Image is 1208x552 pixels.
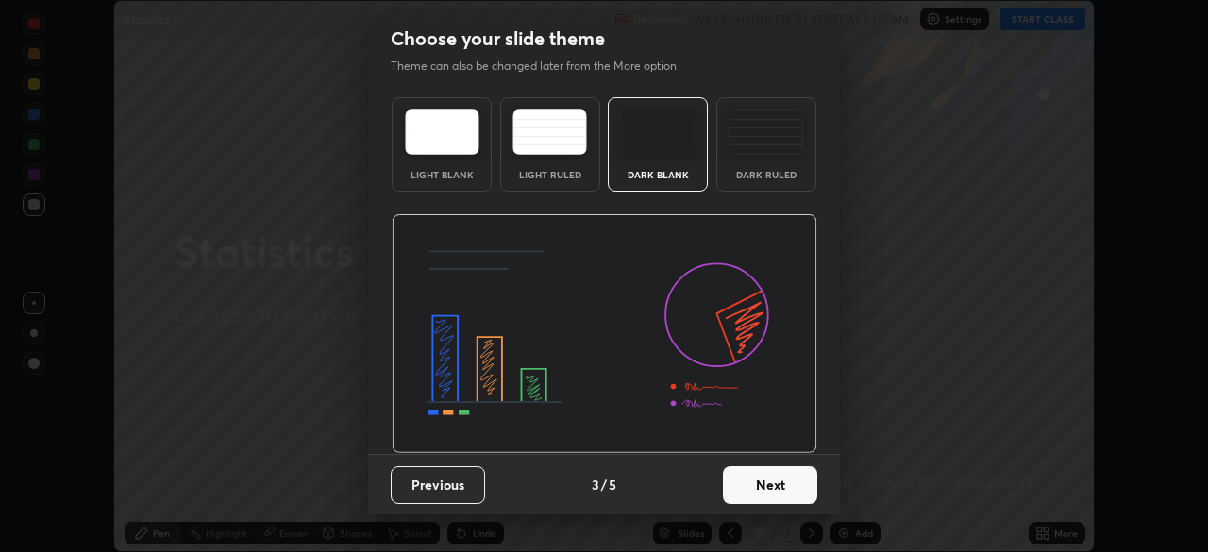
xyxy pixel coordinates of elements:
img: darkTheme.f0cc69e5.svg [621,109,696,155]
div: Dark Blank [620,170,696,179]
div: Dark Ruled [729,170,804,179]
div: Light Ruled [512,170,588,179]
img: darkThemeBanner.d06ce4a2.svg [392,214,817,454]
h4: / [601,475,607,494]
button: Previous [391,466,485,504]
h4: 5 [609,475,616,494]
img: darkRuledTheme.de295e13.svg [729,109,803,155]
button: Next [723,466,817,504]
h4: 3 [592,475,599,494]
img: lightTheme.e5ed3b09.svg [405,109,479,155]
h2: Choose your slide theme [391,26,605,51]
div: Light Blank [404,170,479,179]
p: Theme can also be changed later from the More option [391,58,696,75]
img: lightRuledTheme.5fabf969.svg [512,109,587,155]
